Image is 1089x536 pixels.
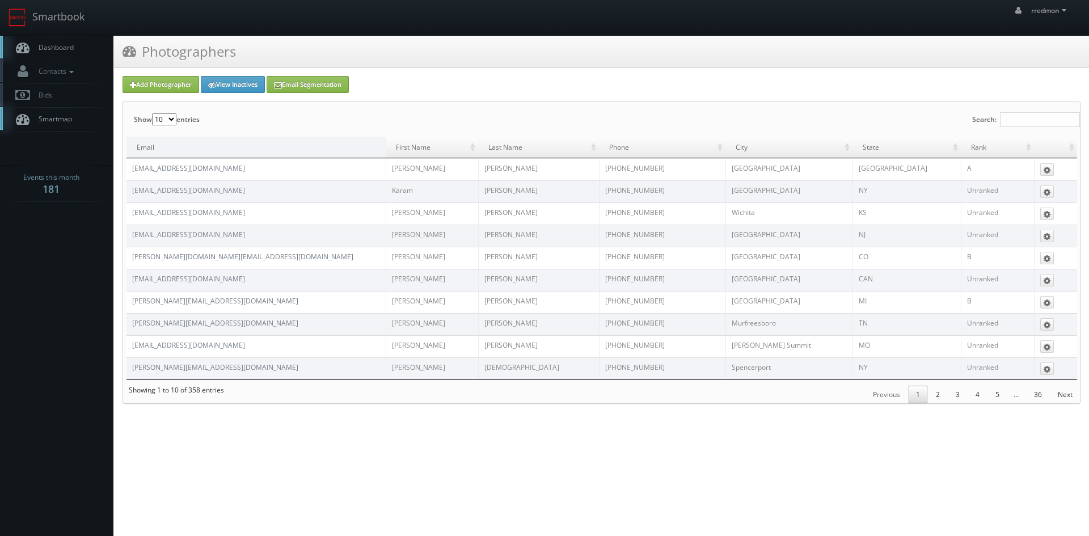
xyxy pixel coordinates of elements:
td: [DEMOGRAPHIC_DATA] [478,357,599,379]
a: 3 [948,386,967,403]
td: A [961,158,1034,180]
td: Wichita [725,202,852,225]
td: [GEOGRAPHIC_DATA] [725,247,852,269]
a: View Inactives [201,76,265,93]
td: [PERSON_NAME] [386,269,478,291]
a: [EMAIL_ADDRESS][DOMAIN_NAME] [132,340,245,350]
td: NY [852,357,961,379]
td: [PERSON_NAME] [478,180,599,202]
td: Unranked [961,180,1034,202]
a: Email Segmentation [267,76,349,93]
td: [PHONE_NUMBER] [599,269,725,291]
div: Showing 1 to 10 of 358 entries [123,380,224,400]
td: [PERSON_NAME] [386,335,478,357]
a: [PERSON_NAME][DOMAIN_NAME][EMAIL_ADDRESS][DOMAIN_NAME] [132,252,353,261]
td: [GEOGRAPHIC_DATA] [725,180,852,202]
td: Phone: activate to sort column ascending [599,137,725,158]
a: 2 [928,386,947,403]
h3: Photographers [123,41,236,61]
a: [PERSON_NAME][EMAIL_ADDRESS][DOMAIN_NAME] [132,318,298,328]
td: [PHONE_NUMBER] [599,180,725,202]
td: [PERSON_NAME] [478,313,599,335]
a: [EMAIL_ADDRESS][DOMAIN_NAME] [132,230,245,239]
td: CO [852,247,961,269]
span: Bids [33,90,52,100]
a: 36 [1027,386,1049,403]
td: [GEOGRAPHIC_DATA] [725,225,852,247]
select: Showentries [152,113,176,125]
a: [PERSON_NAME][EMAIL_ADDRESS][DOMAIN_NAME] [132,296,298,306]
span: Contacts [33,66,77,76]
td: Rank: activate to sort column ascending [961,137,1034,158]
a: [EMAIL_ADDRESS][DOMAIN_NAME] [132,208,245,217]
img: smartbook-logo.png [9,9,27,27]
a: 5 [988,386,1007,403]
label: Show entries [134,102,200,137]
td: [PERSON_NAME] [478,335,599,357]
td: MI [852,291,961,313]
span: … [1007,390,1025,399]
td: Email: activate to sort column descending [126,137,386,158]
td: [PHONE_NUMBER] [599,291,725,313]
span: Events this month [23,172,79,183]
td: [PERSON_NAME] [386,202,478,225]
td: CAN [852,269,961,291]
a: [EMAIL_ADDRESS][DOMAIN_NAME] [132,163,245,173]
td: [PERSON_NAME] [386,247,478,269]
a: Previous [866,386,907,403]
td: Spencerport [725,357,852,379]
td: [PERSON_NAME] [478,202,599,225]
td: [PERSON_NAME] [386,225,478,247]
a: 1 [909,386,927,403]
span: Dashboard [33,43,74,52]
td: [PHONE_NUMBER] [599,335,725,357]
td: Unranked [961,357,1034,379]
a: [EMAIL_ADDRESS][DOMAIN_NAME] [132,185,245,195]
label: Search: [972,102,1080,137]
td: [PERSON_NAME] [478,225,599,247]
a: 4 [968,386,987,403]
td: [GEOGRAPHIC_DATA] [725,158,852,180]
td: Murfreesboro [725,313,852,335]
td: Unranked [961,335,1034,357]
td: B [961,291,1034,313]
td: Unranked [961,269,1034,291]
td: KS [852,202,961,225]
td: City: activate to sort column ascending [725,137,852,158]
input: Search: [1000,112,1080,127]
td: [PERSON_NAME] [478,291,599,313]
a: Next [1050,386,1080,403]
td: [GEOGRAPHIC_DATA] [725,269,852,291]
td: : activate to sort column ascending [1034,137,1077,158]
td: NJ [852,225,961,247]
td: [PERSON_NAME] [386,313,478,335]
td: MO [852,335,961,357]
td: Unranked [961,225,1034,247]
td: First Name: activate to sort column ascending [386,137,478,158]
td: State: activate to sort column ascending [852,137,961,158]
td: B [961,247,1034,269]
td: [PHONE_NUMBER] [599,247,725,269]
a: Add Photographer [123,76,199,93]
a: [EMAIL_ADDRESS][DOMAIN_NAME] [132,274,245,284]
td: [PERSON_NAME] [386,357,478,379]
td: [PHONE_NUMBER] [599,158,725,180]
td: Karam [386,180,478,202]
td: Last Name: activate to sort column ascending [478,137,599,158]
td: TN [852,313,961,335]
td: NY [852,180,961,202]
td: [PERSON_NAME] [478,269,599,291]
td: [PERSON_NAME] [478,247,599,269]
td: [PHONE_NUMBER] [599,313,725,335]
td: [PERSON_NAME] [386,158,478,180]
span: Smartmap [33,114,72,124]
td: [PERSON_NAME] [478,158,599,180]
td: Unranked [961,202,1034,225]
td: [GEOGRAPHIC_DATA] [852,158,961,180]
td: [PHONE_NUMBER] [599,357,725,379]
td: [PERSON_NAME] [386,291,478,313]
td: [GEOGRAPHIC_DATA] [725,291,852,313]
span: rredmon [1031,6,1070,15]
td: [PHONE_NUMBER] [599,225,725,247]
td: Unranked [961,313,1034,335]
